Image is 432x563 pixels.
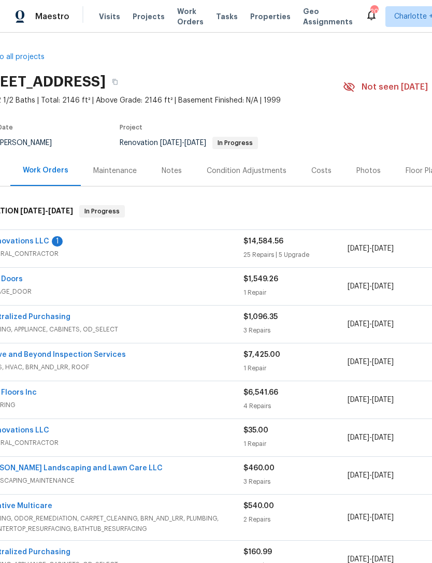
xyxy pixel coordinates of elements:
[20,207,45,214] span: [DATE]
[348,514,369,521] span: [DATE]
[207,166,286,176] div: Condition Adjustments
[120,139,258,147] span: Renovation
[243,465,275,472] span: $460.00
[311,166,332,176] div: Costs
[348,395,394,405] span: -
[243,514,348,525] div: 2 Repairs
[348,432,394,443] span: -
[243,276,278,283] span: $1,549.26
[370,6,378,17] div: 209
[162,166,182,176] div: Notes
[362,82,428,92] span: Not seen [DATE]
[348,245,369,252] span: [DATE]
[106,73,124,91] button: Copy Address
[243,401,348,411] div: 4 Repairs
[243,313,278,321] span: $1,096.35
[348,357,394,367] span: -
[348,319,394,329] span: -
[250,11,291,22] span: Properties
[303,6,353,27] span: Geo Assignments
[348,470,394,481] span: -
[35,11,69,22] span: Maestro
[348,472,369,479] span: [DATE]
[372,321,394,328] span: [DATE]
[243,502,274,510] span: $540.00
[52,236,63,247] div: 1
[20,207,73,214] span: -
[372,434,394,441] span: [DATE]
[93,166,137,176] div: Maintenance
[48,207,73,214] span: [DATE]
[348,321,369,328] span: [DATE]
[243,427,268,434] span: $35.00
[243,325,348,336] div: 3 Repairs
[243,287,348,298] div: 1 Repair
[348,281,394,292] span: -
[243,238,283,245] span: $14,584.56
[177,6,204,27] span: Work Orders
[372,472,394,479] span: [DATE]
[348,243,394,254] span: -
[348,396,369,403] span: [DATE]
[243,363,348,373] div: 1 Repair
[216,13,238,20] span: Tasks
[133,11,165,22] span: Projects
[213,140,257,146] span: In Progress
[99,11,120,22] span: Visits
[120,124,142,131] span: Project
[160,139,182,147] span: [DATE]
[348,358,369,366] span: [DATE]
[372,514,394,521] span: [DATE]
[243,250,348,260] div: 25 Repairs | 5 Upgrade
[348,556,369,563] span: [DATE]
[372,283,394,290] span: [DATE]
[372,358,394,366] span: [DATE]
[348,283,369,290] span: [DATE]
[184,139,206,147] span: [DATE]
[160,139,206,147] span: -
[243,548,272,556] span: $160.99
[243,389,278,396] span: $6,541.66
[348,434,369,441] span: [DATE]
[243,439,348,449] div: 1 Repair
[80,206,124,216] span: In Progress
[23,165,68,176] div: Work Orders
[372,245,394,252] span: [DATE]
[356,166,381,176] div: Photos
[243,477,348,487] div: 3 Repairs
[348,512,394,523] span: -
[372,556,394,563] span: [DATE]
[372,396,394,403] span: [DATE]
[243,351,280,358] span: $7,425.00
